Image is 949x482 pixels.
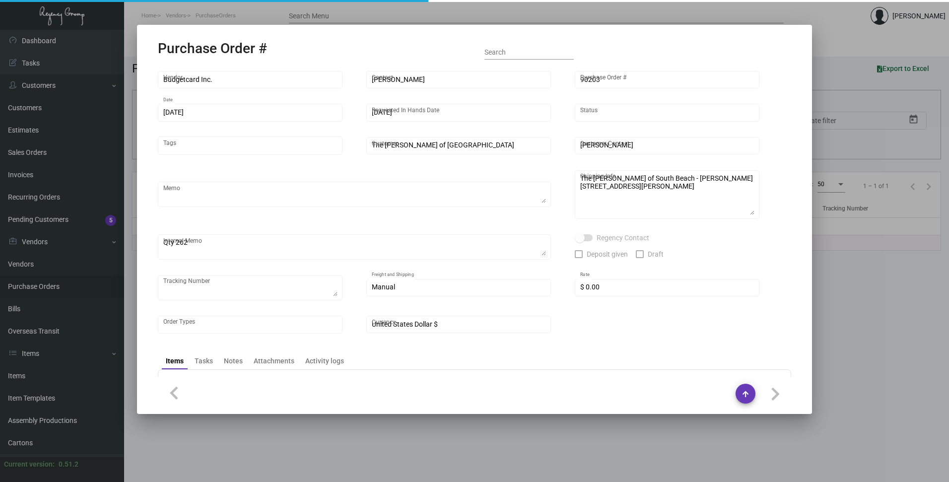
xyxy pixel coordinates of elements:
[166,356,184,366] div: Items
[372,283,395,291] span: Manual
[59,459,78,470] div: 0.51.2
[597,232,649,244] span: Regency Contact
[158,40,267,57] h2: Purchase Order #
[305,356,344,366] div: Activity logs
[254,356,294,366] div: Attachments
[587,248,628,260] span: Deposit given
[4,459,55,470] div: Current version:
[195,356,213,366] div: Tasks
[224,356,243,366] div: Notes
[648,248,664,260] span: Draft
